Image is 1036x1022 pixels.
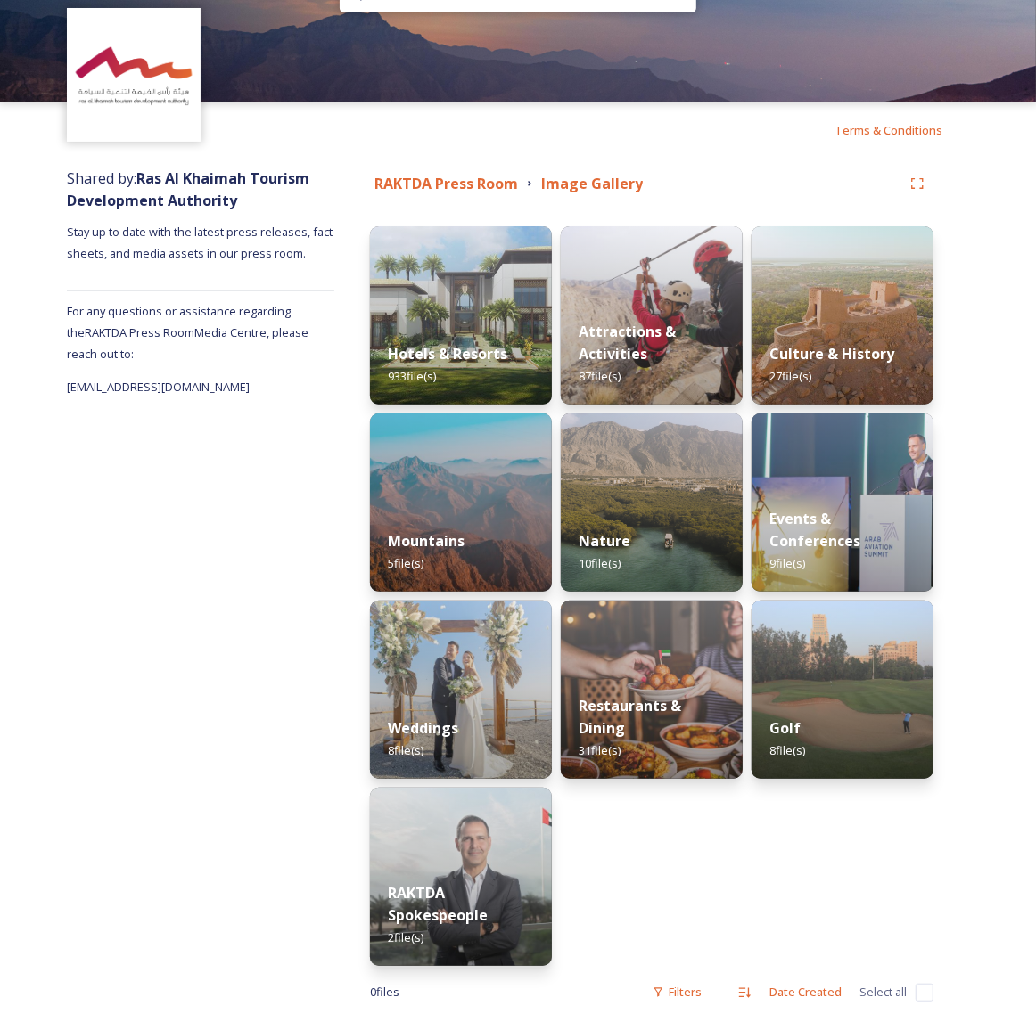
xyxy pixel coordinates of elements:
[644,975,711,1010] div: Filters
[67,168,309,210] strong: Ras Al Khaimah Tourism Development Authority
[388,531,465,551] strong: Mountains
[388,555,423,571] span: 5 file(s)
[579,555,621,571] span: 10 file(s)
[370,601,552,779] img: c1cbaa8e-154c-4d4f-9379-c8e58e1c7ae4.jpg
[769,555,805,571] span: 9 file(s)
[70,11,199,140] img: Logo_RAKTDA_RGB-01.png
[67,224,335,261] span: Stay up to date with the latest press releases, fact sheets, and media assets in our press room.
[561,413,743,592] img: f0db2a41-4a96-4f71-8a17-3ff40b09c344.jpg
[752,413,933,592] img: 43bc6a4b-b786-4d98-b8e1-b86026dad6a6.jpg
[579,322,676,364] strong: Attractions & Activities
[374,174,518,193] strong: RAKTDA Press Room
[769,344,894,364] strong: Culture & History
[388,883,488,925] strong: RAKTDA Spokespeople
[761,975,851,1010] div: Date Created
[388,718,458,738] strong: Weddings
[388,742,423,758] span: 8 file(s)
[67,168,309,210] span: Shared by:
[388,368,436,384] span: 933 file(s)
[769,718,801,738] strong: Golf
[579,742,621,758] span: 31 file(s)
[561,226,743,405] img: 6b2c4cc9-34ae-45d0-992d-9f5eeab804f7.jpg
[388,929,423,945] span: 2 file(s)
[835,119,969,141] a: Terms & Conditions
[388,344,507,364] strong: Hotels & Resorts
[579,368,621,384] span: 87 file(s)
[370,226,552,405] img: a622eb85-593b-49ea-86a1-be0a248398a8.jpg
[752,226,933,405] img: 45dfe8e7-8c4f-48e3-b92b-9b2a14aeffa1.jpg
[541,174,643,193] strong: Image Gallery
[67,379,250,395] span: [EMAIL_ADDRESS][DOMAIN_NAME]
[370,413,552,592] img: f4b44afd-84a5-42f8-a796-2dedbf2b50eb.jpg
[370,788,552,966] img: c31c8ceb-515d-4687-9f3e-56b1a242d210.jpg
[769,368,811,384] span: 27 file(s)
[370,984,399,1001] span: 0 file s
[769,742,805,758] span: 8 file(s)
[859,984,907,1001] span: Select all
[835,122,942,138] span: Terms & Conditions
[579,696,681,738] strong: Restaurants & Dining
[579,531,630,551] strong: Nature
[752,601,933,779] img: f466d538-3deb-466c-bcc7-2195f0191b25.jpg
[67,303,308,362] span: For any questions or assistance regarding the RAKTDA Press Room Media Centre, please reach out to:
[769,509,860,551] strong: Events & Conferences
[561,601,743,779] img: d36d2355-c23c-4ad7-81c7-64b1c23550e0.jpg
